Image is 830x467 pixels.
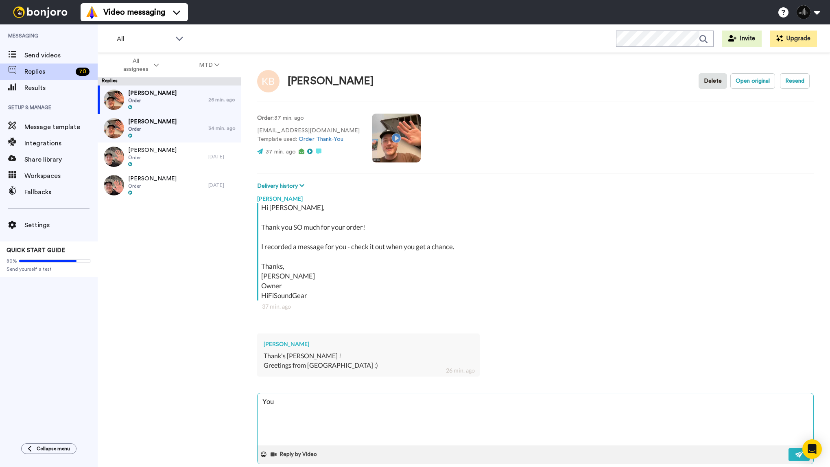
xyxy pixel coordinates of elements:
[99,54,179,77] button: All assignees
[98,171,241,200] a: [PERSON_NAME]Order[DATE]
[128,126,177,132] span: Order
[128,146,177,154] span: [PERSON_NAME]
[208,96,237,103] div: 26 min. ago
[264,351,473,361] div: Thank's [PERSON_NAME] !
[104,118,124,138] img: f7c7495a-b2d0-42e7-916e-3a38916b15ce-thumb.jpg
[446,366,475,375] div: 26 min. ago
[128,118,177,126] span: [PERSON_NAME]
[264,361,473,370] div: Greetings from [GEOGRAPHIC_DATA] :)
[299,136,343,142] a: Order Thank-You
[208,153,237,160] div: [DATE]
[257,114,360,123] p: : 37 min. ago
[103,7,165,18] span: Video messaging
[257,127,360,144] p: [EMAIL_ADDRESS][DOMAIN_NAME] Template used:
[257,191,814,203] div: [PERSON_NAME]
[10,7,71,18] img: bj-logo-header-white.svg
[258,393,813,445] textarea: You
[24,155,98,164] span: Share library
[770,31,817,47] button: Upgrade
[179,58,240,72] button: MTD
[104,147,124,167] img: 2d9b3a63-8810-499b-9b97-3e419722967f-thumb.jpg
[24,138,98,148] span: Integrations
[780,73,810,89] button: Resend
[98,114,241,143] a: [PERSON_NAME]Order34 min. ago
[795,451,804,458] img: send-white.svg
[261,203,812,300] div: Hi [PERSON_NAME], Thank you SO much for your order! I recorded a message for you - check it out w...
[257,182,307,191] button: Delivery history
[98,86,241,114] a: [PERSON_NAME]Order26 min. ago
[208,182,237,189] div: [DATE]
[24,83,98,93] span: Results
[7,258,17,264] span: 80%
[7,248,65,253] span: QUICK START GUIDE
[98,143,241,171] a: [PERSON_NAME]Order[DATE]
[128,154,177,161] span: Order
[24,50,98,60] span: Send videos
[24,67,72,77] span: Replies
[262,303,809,311] div: 37 min. ago
[24,220,98,230] span: Settings
[257,70,280,92] img: Image of Kevin BENESTY
[85,6,98,19] img: vm-color.svg
[24,171,98,181] span: Workspaces
[21,443,76,454] button: Collapse menu
[128,175,177,183] span: [PERSON_NAME]
[119,57,152,73] span: All assignees
[257,115,273,121] strong: Order
[208,125,237,132] div: 34 min. ago
[117,34,171,44] span: All
[128,89,177,97] span: [PERSON_NAME]
[7,266,91,272] span: Send yourself a test
[699,73,727,89] button: Delete
[128,97,177,104] span: Order
[24,122,98,132] span: Message template
[266,149,296,155] span: 37 min. ago
[76,68,90,76] div: 70
[24,187,98,197] span: Fallbacks
[730,73,775,89] button: Open original
[288,75,374,87] div: [PERSON_NAME]
[264,340,473,348] div: [PERSON_NAME]
[802,439,822,459] div: Open Intercom Messenger
[128,183,177,189] span: Order
[722,31,762,47] button: Invite
[104,175,124,195] img: f707a392-dd45-4e53-96f6-ab8fecb6827a-thumb.jpg
[104,90,124,110] img: a64b7931-1891-4af5-9ec1-e563011aa9d0-thumb.jpg
[98,77,241,86] div: Replies
[270,448,319,460] button: Reply by Video
[37,445,70,452] span: Collapse menu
